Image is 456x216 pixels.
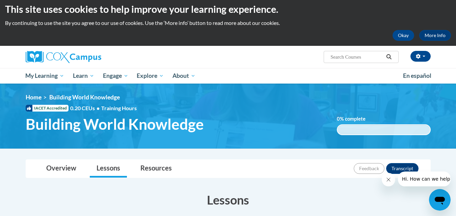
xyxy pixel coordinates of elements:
span: My Learning [25,72,64,80]
h2: This site uses cookies to help improve your learning experience. [5,2,451,16]
span: 0.20 CEUs [70,104,101,112]
a: Cox Campus [26,51,154,63]
a: Engage [99,68,133,84]
a: Overview [39,160,83,178]
a: Home [26,94,42,101]
a: En español [399,69,436,83]
a: More Info [419,30,451,41]
span: • [97,105,100,111]
span: Engage [103,72,128,80]
span: Explore [137,72,164,80]
h3: Lessons [26,191,431,208]
a: Learn [69,68,99,84]
button: Feedback [354,163,384,174]
button: Account Settings [410,51,431,62]
iframe: Close message [382,173,395,186]
img: Cox Campus [26,51,101,63]
span: 0 [337,116,340,122]
span: En español [403,72,431,79]
a: Resources [134,160,179,178]
button: Transcript [386,163,419,174]
button: Okay [393,30,414,41]
p: By continuing to use the site you agree to our use of cookies. Use the ‘More info’ button to read... [5,19,451,27]
span: Training Hours [101,105,137,111]
span: About [172,72,195,80]
span: Building World Knowledge [26,115,204,133]
a: About [168,68,200,84]
a: Explore [132,68,168,84]
span: Building World Knowledge [49,94,120,101]
span: Hi. How can we help? [4,5,55,10]
span: IACET Accredited [26,105,69,112]
a: Lessons [90,160,127,178]
iframe: Message from company [398,172,451,186]
iframe: Button to launch messaging window [429,189,451,211]
label: % complete [337,115,376,123]
button: Search [384,53,394,61]
a: My Learning [21,68,69,84]
span: Learn [73,72,94,80]
div: Main menu [16,68,441,84]
input: Search Courses [330,53,384,61]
